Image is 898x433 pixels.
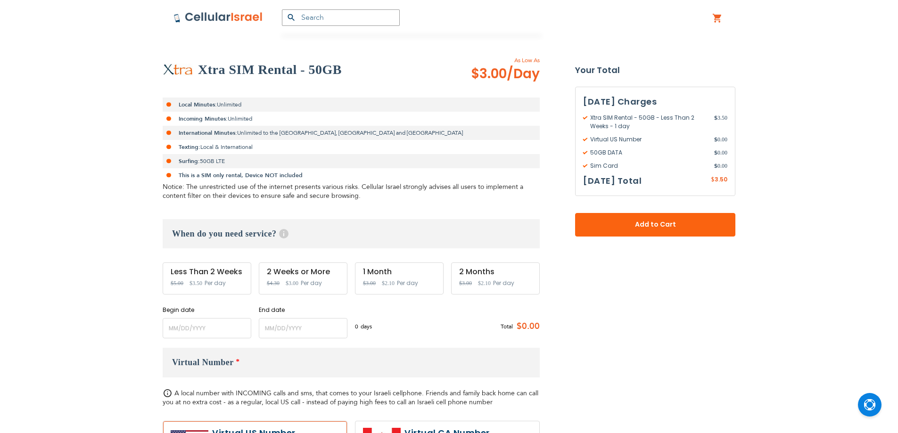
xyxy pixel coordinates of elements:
button: Add to Cart [575,213,735,237]
span: $ [714,114,717,122]
input: Search [282,9,400,26]
span: $ [714,148,717,157]
strong: Your Total [575,63,735,77]
span: 0 [355,322,361,331]
img: Xtra SIM Rental - 50GB [163,64,193,76]
h3: [DATE] Total [583,174,642,188]
span: $3.00 [459,280,472,286]
label: Begin date [163,306,251,314]
strong: This is a SIM only rental, Device NOT included [179,172,303,179]
span: days [361,322,372,331]
h3: When do you need service? [163,219,540,248]
span: 50GB DATA [583,148,714,157]
span: $0.00 [513,319,540,334]
span: Per day [397,279,418,287]
span: Per day [493,279,514,287]
span: $ [714,135,717,144]
div: 2 Weeks or More [267,268,339,276]
span: Add to Cart [606,220,704,229]
span: /Day [507,65,540,83]
span: 3.50 [715,175,727,183]
span: Total [501,322,513,331]
span: 0.00 [714,135,727,144]
span: $5.00 [171,280,183,286]
span: Per day [301,279,322,287]
span: Virtual US Number [583,135,714,144]
span: A local number with INCOMING calls and sms, that comes to your Israeli cellphone. Friends and fam... [163,389,538,407]
strong: Local Minutes: [179,101,217,108]
li: Unlimited [163,98,540,112]
li: Local & International [163,140,540,154]
span: 0.00 [714,148,727,157]
span: $2.10 [478,280,491,286]
div: 2 Months [459,268,532,276]
strong: Incoming Minutes: [179,115,228,123]
span: Sim Card [583,162,714,170]
span: Help [279,229,288,238]
div: 1 Month [363,268,436,276]
li: Unlimited [163,112,540,126]
span: $3.00 [471,65,540,83]
span: Xtra SIM Rental - 50GB - Less Than 2 Weeks - 1 day [583,114,714,131]
strong: International Minutes: [179,129,237,137]
strong: Surfing: [179,157,200,165]
span: 0.00 [714,162,727,170]
span: $3.00 [363,280,376,286]
strong: Texting: [179,143,200,151]
span: As Low As [445,56,540,65]
div: Less Than 2 Weeks [171,268,243,276]
li: Unlimited to the [GEOGRAPHIC_DATA], [GEOGRAPHIC_DATA] and [GEOGRAPHIC_DATA] [163,126,540,140]
span: $2.10 [382,280,395,286]
span: Virtual Number [172,358,234,367]
span: Per day [205,279,226,287]
span: $ [714,162,717,170]
span: $3.00 [286,280,298,286]
li: 50GB LTE [163,154,540,168]
span: $4.30 [267,280,280,286]
img: Cellular Israel Logo [173,12,263,23]
div: Notice: The unrestricted use of the internet presents various risks. Cellular Israel strongly adv... [163,182,540,200]
span: $3.50 [189,280,202,286]
input: MM/DD/YYYY [259,318,347,338]
span: 3.50 [714,114,727,131]
input: MM/DD/YYYY [163,318,251,338]
span: $ [711,176,715,184]
label: End date [259,306,347,314]
h2: Xtra SIM Rental - 50GB [198,60,342,79]
h3: [DATE] Charges [583,95,727,109]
